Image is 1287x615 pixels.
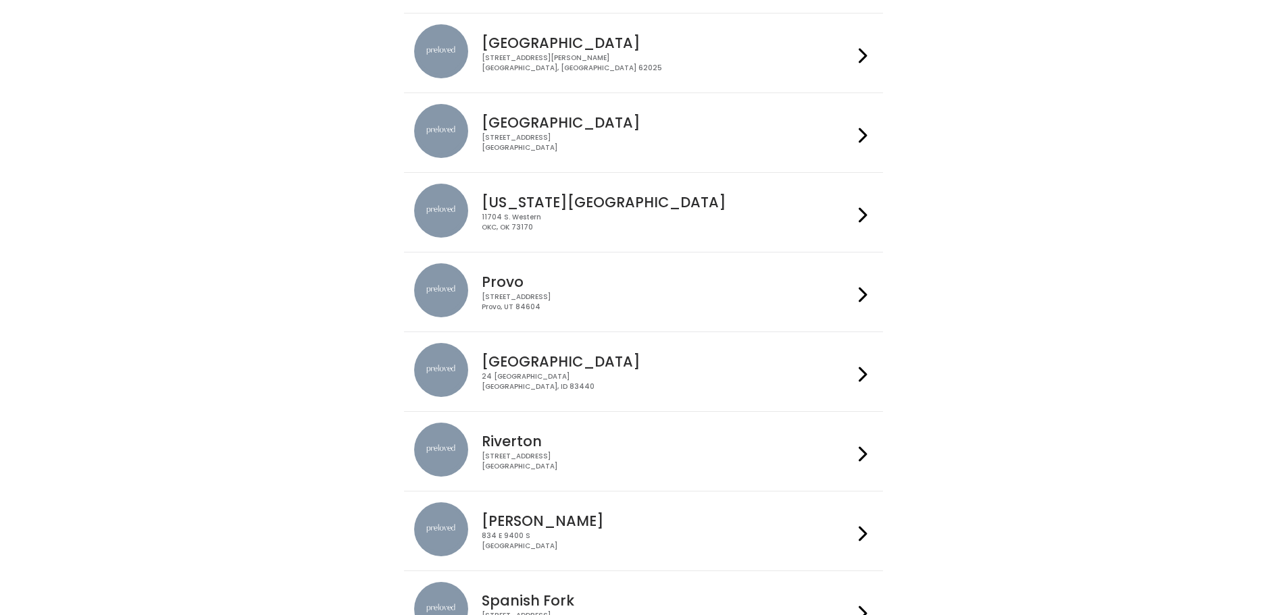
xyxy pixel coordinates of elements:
img: preloved location [414,343,468,397]
img: preloved location [414,263,468,317]
a: preloved location [GEOGRAPHIC_DATA] 24 [GEOGRAPHIC_DATA][GEOGRAPHIC_DATA], ID 83440 [414,343,873,400]
div: [STREET_ADDRESS] Provo, UT 84604 [482,292,853,312]
img: preloved location [414,24,468,78]
a: preloved location [GEOGRAPHIC_DATA] [STREET_ADDRESS][PERSON_NAME][GEOGRAPHIC_DATA], [GEOGRAPHIC_D... [414,24,873,82]
a: preloved location [PERSON_NAME] 834 E 9400 S[GEOGRAPHIC_DATA] [414,502,873,560]
h4: [GEOGRAPHIC_DATA] [482,115,853,130]
a: preloved location Provo [STREET_ADDRESS]Provo, UT 84604 [414,263,873,321]
div: 24 [GEOGRAPHIC_DATA] [GEOGRAPHIC_DATA], ID 83440 [482,372,853,392]
div: [STREET_ADDRESS] [GEOGRAPHIC_DATA] [482,452,853,471]
div: 11704 S. Western OKC, OK 73170 [482,213,853,232]
h4: Provo [482,274,853,290]
div: [STREET_ADDRESS][PERSON_NAME] [GEOGRAPHIC_DATA], [GEOGRAPHIC_DATA] 62025 [482,53,853,73]
img: preloved location [414,423,468,477]
h4: Spanish Fork [482,593,853,608]
img: preloved location [414,184,468,238]
div: [STREET_ADDRESS] [GEOGRAPHIC_DATA] [482,133,853,153]
h4: Riverton [482,433,853,449]
h4: [US_STATE][GEOGRAPHIC_DATA] [482,194,853,210]
div: 834 E 9400 S [GEOGRAPHIC_DATA] [482,531,853,551]
img: preloved location [414,502,468,556]
h4: [PERSON_NAME] [482,513,853,529]
a: preloved location [US_STATE][GEOGRAPHIC_DATA] 11704 S. WesternOKC, OK 73170 [414,184,873,241]
img: preloved location [414,104,468,158]
h4: [GEOGRAPHIC_DATA] [482,354,853,369]
h4: [GEOGRAPHIC_DATA] [482,35,853,51]
a: preloved location [GEOGRAPHIC_DATA] [STREET_ADDRESS][GEOGRAPHIC_DATA] [414,104,873,161]
a: preloved location Riverton [STREET_ADDRESS][GEOGRAPHIC_DATA] [414,423,873,480]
